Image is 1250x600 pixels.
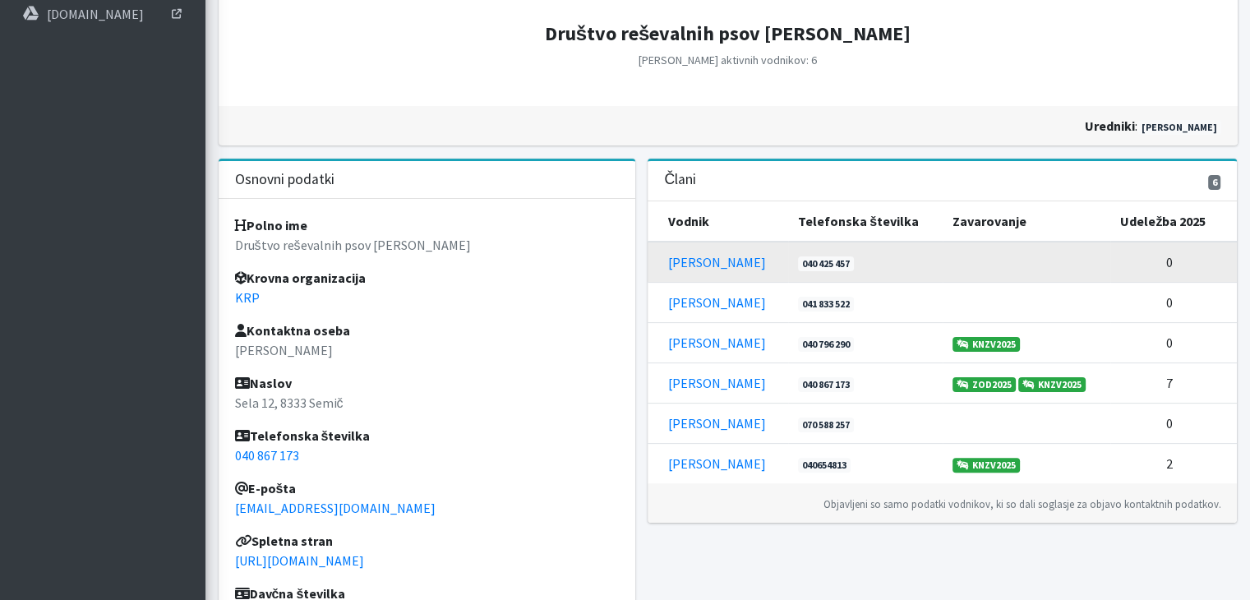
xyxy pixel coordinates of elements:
a: [PERSON_NAME] [667,415,765,432]
td: 0 [1110,322,1237,362]
span: 6 [1208,175,1221,190]
p: [PERSON_NAME] [235,340,620,360]
a: ZOD2025 [952,377,1016,392]
strong: Društvo reševalnih psov [PERSON_NAME] [545,21,911,46]
strong: Telefonska številka [235,427,371,444]
a: KNZV2025 [1018,377,1086,392]
td: 0 [1110,282,1237,322]
a: 040 796 290 [798,337,854,352]
div: : [728,116,1228,136]
strong: Kontaktna oseba [235,322,350,339]
td: 0 [1110,403,1237,443]
p: Društvo reševalnih psov [PERSON_NAME] [235,235,620,255]
small: Objavljeni so samo podatki vodnikov, ki so dali soglasje za objavo kontaktnih podatkov. [823,497,1220,510]
a: [PERSON_NAME] [1137,120,1221,135]
th: Telefonska številka [788,201,943,242]
th: Vodnik [648,201,788,242]
strong: uredniki [1085,118,1135,134]
a: [PERSON_NAME] [667,375,765,391]
a: 041 833 522 [798,297,854,312]
a: [PERSON_NAME] [667,254,765,270]
a: 040654813 [798,458,851,473]
p: Sela 12, 8333 Semič [235,393,620,413]
th: Udeležba 2025 [1110,201,1237,242]
a: [PERSON_NAME] [667,294,765,311]
strong: Polno ime [235,217,307,233]
h3: Člani [664,171,696,188]
a: [PERSON_NAME] [667,335,765,351]
a: [EMAIL_ADDRESS][DOMAIN_NAME] [235,500,436,516]
strong: E-pošta [235,480,297,496]
small: [PERSON_NAME] aktivnih vodnikov: 6 [639,53,817,67]
a: 040 425 457 [798,256,854,271]
td: 0 [1110,242,1237,283]
a: 070 588 257 [798,418,854,432]
a: 040 867 173 [798,377,854,392]
a: [URL][DOMAIN_NAME] [235,552,364,569]
strong: Spletna stran [235,533,333,549]
a: KRP [235,289,260,306]
td: 7 [1110,362,1237,403]
th: Zavarovanje [943,201,1110,242]
p: [DOMAIN_NAME] [47,6,144,22]
a: KNZV2025 [952,458,1020,473]
strong: Krovna organizacija [235,270,366,286]
h3: Osnovni podatki [235,171,334,188]
a: [PERSON_NAME] [667,455,765,472]
a: 040 867 173 [235,447,299,464]
td: 2 [1110,443,1237,483]
strong: Naslov [235,375,292,391]
a: KNZV2025 [952,337,1020,352]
